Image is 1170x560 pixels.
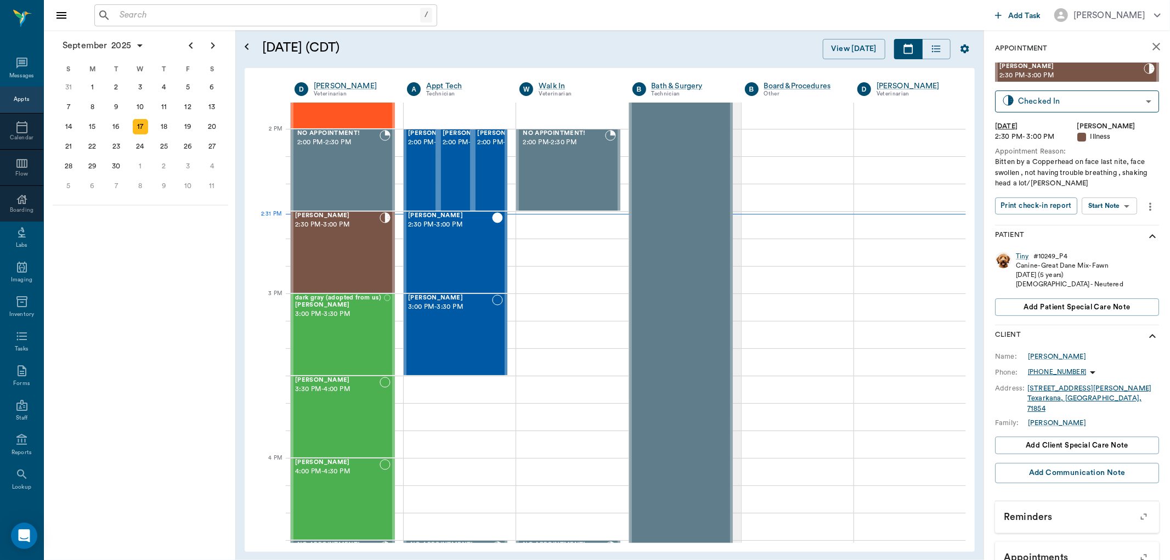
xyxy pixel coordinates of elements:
[253,452,282,480] div: 4 PM
[1028,418,1086,428] div: [PERSON_NAME]
[877,81,953,92] div: [PERSON_NAME]
[84,80,100,95] div: Monday, September 1, 2025
[1016,280,1123,289] div: [DEMOGRAPHIC_DATA] - Neutered
[253,123,282,151] div: 2 PM
[297,137,380,148] span: 2:00 PM - 2:30 PM
[291,376,395,458] div: NOT_CONFIRMED, 3:30 PM - 4:00 PM
[1027,385,1151,412] a: [STREET_ADDRESS][PERSON_NAME]Texarkana, [GEOGRAPHIC_DATA], 71854
[1077,121,1160,132] div: [PERSON_NAME]
[180,99,196,115] div: Friday, September 12, 2025
[1141,197,1159,216] button: more
[9,310,34,319] div: Inventory
[156,99,172,115] div: Thursday, September 11, 2025
[404,211,507,293] div: CHECKED_OUT, 2:30 PM - 3:00 PM
[995,501,1159,529] p: Reminders
[202,35,224,56] button: Next page
[1146,330,1159,343] svg: show more
[426,89,503,99] div: Technician
[995,157,1159,189] div: Bitten by a Copperhead on face last nite, face swollen , not having trouble breathing , shaking h...
[295,219,380,230] span: 2:30 PM - 3:00 PM
[176,61,200,77] div: F
[109,99,124,115] div: Tuesday, September 9, 2025
[823,39,885,59] button: View [DATE]
[295,212,380,219] span: [PERSON_NAME]
[1028,352,1086,361] a: [PERSON_NAME]
[128,61,152,77] div: W
[995,298,1159,316] button: Add patient Special Care Note
[1018,95,1141,108] div: Checked In
[995,43,1047,54] p: Appointment
[133,99,148,115] div: Wednesday, September 10, 2025
[180,159,196,174] div: Friday, October 3, 2025
[13,380,30,388] div: Forms
[109,139,124,154] div: Tuesday, September 23, 2025
[1045,5,1169,25] button: [PERSON_NAME]
[999,63,1144,70] span: [PERSON_NAME]
[156,80,172,95] div: Thursday, September 4, 2025
[995,367,1028,377] div: Phone:
[764,89,841,99] div: Other
[109,178,124,194] div: Tuesday, October 7, 2025
[84,159,100,174] div: Monday, September 29, 2025
[291,293,395,376] div: NOT_CONFIRMED, 3:00 PM - 3:30 PM
[473,129,507,211] div: CHECKED_OUT, 2:00 PM - 2:30 PM
[84,139,100,154] div: Monday, September 22, 2025
[523,137,604,148] span: 2:00 PM - 2:30 PM
[61,119,76,134] div: Sunday, September 14, 2025
[745,82,759,96] div: B
[995,197,1077,214] button: Print check-in report
[995,352,1028,361] div: Name:
[61,178,76,194] div: Sunday, October 5, 2025
[152,61,176,77] div: T
[204,159,219,174] div: Saturday, October 4, 2025
[204,99,219,115] div: Saturday, September 13, 2025
[999,70,1144,81] span: 2:30 PM - 3:00 PM
[291,129,395,211] div: BOOKED, 2:00 PM - 2:30 PM
[443,137,498,148] span: 2:00 PM - 2:30 PM
[1028,367,1086,377] p: [PHONE_NUMBER]
[291,211,395,293] div: CHECKED_IN, 2:30 PM - 3:00 PM
[133,139,148,154] div: Wednesday, September 24, 2025
[995,437,1159,454] button: Add client Special Care Note
[764,81,841,92] div: Board &Procedures
[995,121,1077,132] div: [DATE]
[1016,261,1123,270] div: Canine - Great Dane Mix - Fawn
[15,345,29,353] div: Tasks
[50,4,72,26] button: Close drawer
[1016,270,1123,280] div: [DATE] (5 years)
[404,293,507,376] div: NOT_CONFIRMED, 3:00 PM - 3:30 PM
[539,81,615,92] a: Walk In
[133,119,148,134] div: Today, Wednesday, September 17, 2025
[156,119,172,134] div: Thursday, September 18, 2025
[408,212,492,219] span: [PERSON_NAME]
[477,130,532,137] span: [PERSON_NAME]
[262,39,550,56] h5: [DATE] (CDT)
[295,384,380,395] span: 3:30 PM - 4:00 PM
[61,139,76,154] div: Sunday, September 21, 2025
[115,8,420,23] input: Search
[295,466,380,477] span: 4:00 PM - 4:30 PM
[1145,36,1167,58] button: close
[60,38,109,53] span: September
[14,95,29,104] div: Appts
[56,61,81,77] div: S
[408,295,492,302] span: [PERSON_NAME]
[180,139,196,154] div: Friday, September 26, 2025
[16,414,27,422] div: Staff
[426,81,503,92] div: Appt Tech
[204,178,219,194] div: Saturday, October 11, 2025
[523,130,604,137] span: NO APPOINTMENT!
[410,541,492,548] span: NO APPOINTMENT!
[857,82,871,96] div: D
[297,130,380,137] span: NO APPOINTMENT!
[408,130,463,137] span: [PERSON_NAME]
[523,541,604,548] span: NO APPOINTMENT!
[408,302,492,313] span: 3:00 PM - 3:30 PM
[295,459,380,466] span: [PERSON_NAME]
[156,178,172,194] div: Thursday, October 9, 2025
[995,463,1159,483] button: Add Communication Note
[109,119,124,134] div: Tuesday, September 16, 2025
[16,241,27,250] div: Labs
[516,129,620,211] div: BOOKED, 2:00 PM - 2:30 PM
